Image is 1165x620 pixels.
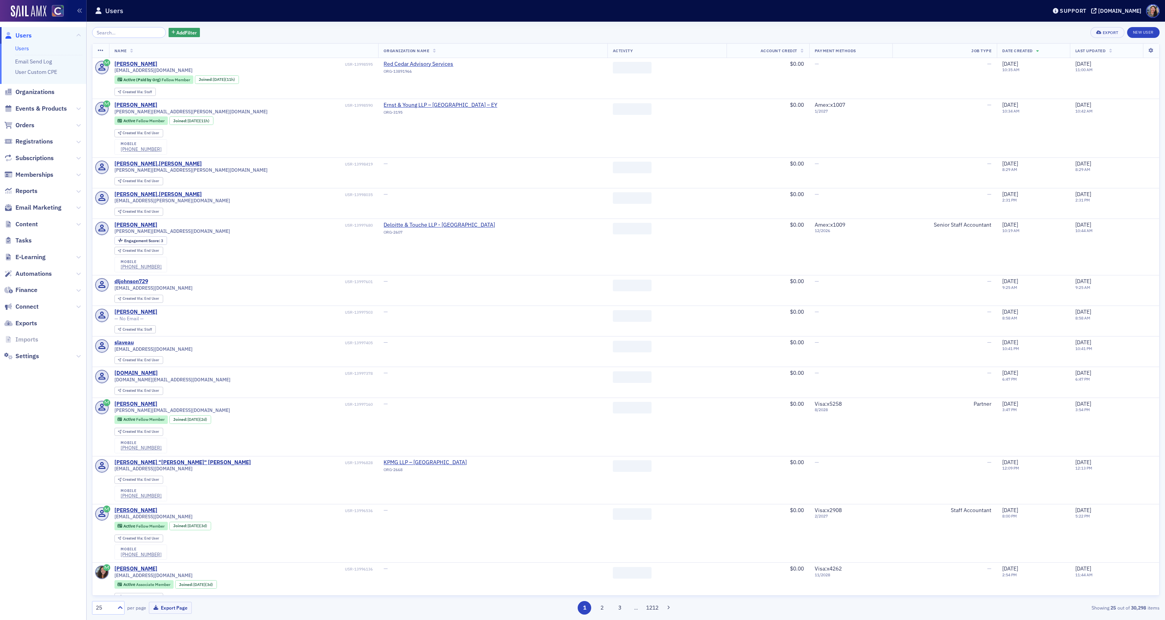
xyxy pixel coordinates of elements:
[1127,27,1160,38] a: New User
[176,29,197,36] span: Add Filter
[149,279,373,284] div: USR-13997601
[1075,459,1091,466] span: [DATE]
[121,142,162,146] div: mobile
[121,260,162,264] div: mobile
[123,417,136,422] span: Active
[898,401,991,408] div: Partner
[384,222,495,229] a: Deloitte & Touche LLP - [GEOGRAPHIC_DATA]
[1075,101,1091,108] span: [DATE]
[613,192,652,204] span: ‌
[121,445,162,451] a: [PHONE_NUMBER]
[118,582,170,587] a: Active Associate Member
[118,523,164,528] a: Active Fellow Member
[790,60,804,67] span: $0.00
[114,236,167,245] div: Engagement Score: 3
[790,221,804,228] span: $0.00
[123,430,159,434] div: End User
[15,31,32,40] span: Users
[384,48,429,53] span: Organization Name
[790,160,804,167] span: $0.00
[4,104,67,113] a: Events & Products
[114,370,158,377] a: [DOMAIN_NAME]
[790,101,804,108] span: $0.00
[114,228,230,234] span: [PERSON_NAME][EMAIL_ADDRESS][DOMAIN_NAME]
[114,565,157,572] div: [PERSON_NAME]
[15,203,61,212] span: Email Marketing
[123,77,162,82] span: Active (Paid by Org)
[114,278,148,285] div: dljohnson729
[114,415,168,424] div: Active: Active: Fellow Member
[114,48,127,53] span: Name
[11,5,46,18] a: SailAMX
[384,369,388,376] span: —
[121,493,162,499] a: [PHONE_NUMBER]
[121,264,162,270] div: [PHONE_NUMBER]
[118,77,190,82] a: Active (Paid by Org) Fellow Member
[203,162,373,167] div: USR-13998419
[123,118,136,123] span: Active
[114,459,251,466] a: [PERSON_NAME] "[PERSON_NAME]" [PERSON_NAME]
[124,238,161,243] span: Engagement Score :
[1075,167,1090,172] time: 8:29 AM
[46,5,64,18] a: View Homepage
[1002,60,1018,67] span: [DATE]
[114,198,230,203] span: [EMAIL_ADDRESS][PERSON_NAME][DOMAIN_NAME]
[123,89,144,94] span: Created Via :
[135,340,373,345] div: USR-13997405
[1075,369,1091,376] span: [DATE]
[114,191,202,198] div: [PERSON_NAME].[PERSON_NAME]
[790,459,804,466] span: $0.00
[1002,278,1018,285] span: [DATE]
[4,352,39,360] a: Settings
[1002,346,1019,351] time: 10:41 PM
[136,417,165,422] span: Fellow Member
[987,339,991,346] span: —
[1075,465,1092,471] time: 12:13 PM
[1002,160,1018,167] span: [DATE]
[1091,8,1144,14] button: [DOMAIN_NAME]
[169,116,213,125] div: Joined: 2025-08-15 00:00:00
[114,316,144,321] span: — No Email —
[1098,7,1141,14] div: [DOMAIN_NAME]
[15,270,52,278] span: Automations
[127,604,146,611] label: per page
[123,179,159,183] div: End User
[159,371,373,376] div: USR-13997378
[384,459,467,466] span: KPMG LLP – Denver
[121,441,162,445] div: mobile
[4,270,52,278] a: Automations
[1075,221,1091,228] span: [DATE]
[1075,308,1091,315] span: [DATE]
[124,239,163,243] div: 3
[613,48,633,53] span: Activity
[790,278,804,285] span: $0.00
[4,88,55,96] a: Organizations
[15,68,57,75] a: User Custom CPE
[1103,31,1119,35] div: Export
[136,118,165,123] span: Fellow Member
[114,428,163,436] div: Created Via: End User
[4,31,32,40] a: Users
[159,103,373,108] div: USR-13998590
[1002,376,1017,382] time: 6:47 PM
[384,110,497,118] div: ORG-3195
[1075,400,1091,407] span: [DATE]
[121,146,162,152] div: [PHONE_NUMBER]
[384,102,497,109] a: Ernst & Young LLP – [GEOGRAPHIC_DATA] – EY
[114,387,163,395] div: Created Via: End User
[173,417,188,422] span: Joined :
[114,401,157,408] a: [PERSON_NAME]
[1075,346,1092,351] time: 10:41 PM
[790,191,804,198] span: $0.00
[159,402,373,407] div: USR-13997160
[1075,339,1091,346] span: [DATE]
[613,402,652,413] span: ‌
[188,417,200,422] span: [DATE]
[213,77,225,82] span: [DATE]
[123,209,144,214] span: Created Via :
[136,582,171,587] span: Associate Member
[613,310,652,322] span: ‌
[1075,48,1105,53] span: Last Updated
